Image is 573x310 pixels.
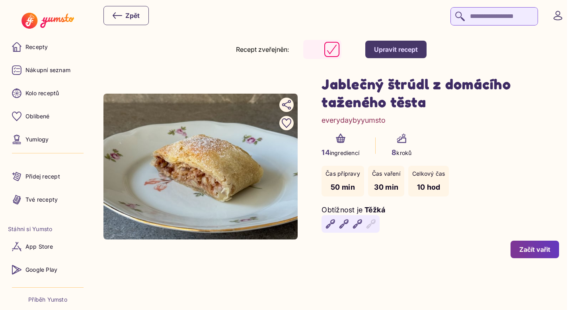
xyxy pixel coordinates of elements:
[322,204,363,215] p: Obtížnost je
[364,206,385,214] span: Těžká
[8,260,88,279] a: Google Play
[372,170,400,178] p: Čas vaření
[374,183,399,191] span: 30 min
[236,45,289,53] label: Recept zveřejněn:
[374,45,418,54] div: Upravit recept
[103,94,298,239] img: undefined
[103,6,149,25] button: Zpět
[8,84,88,103] a: Kolo receptů
[322,75,559,111] h1: Jablečný štrúdl z domácího taženého těsta
[322,115,386,126] a: everydaybyyumsto
[25,66,70,74] p: Nákupní seznam
[412,170,445,178] p: Celkový čas
[25,43,48,51] p: Recepty
[365,41,427,58] button: Upravit recept
[392,147,411,158] p: kroků
[8,237,88,256] a: App Store
[8,37,88,57] a: Recepty
[25,89,59,97] p: Kolo receptů
[322,148,330,157] span: 14
[113,11,140,20] div: Zpět
[25,243,53,251] p: App Store
[8,225,88,233] li: Stáhni si Yumsto
[511,241,559,258] button: Začít vařit
[8,107,88,126] a: Oblíbené
[21,13,74,29] img: Yumsto logo
[25,112,50,120] p: Oblíbené
[322,147,359,158] p: ingrediencí
[25,196,58,204] p: Tvé recepty
[8,190,88,209] a: Tvé recepty
[25,135,49,143] p: Yumlogy
[8,130,88,149] a: Yumlogy
[392,148,396,157] span: 8
[8,61,88,80] a: Nákupní seznam
[519,245,550,254] div: Začít vařit
[331,183,355,191] span: 50 min
[8,167,88,186] a: Přidej recept
[25,173,60,181] p: Přidej recept
[325,170,360,178] p: Čas přípravy
[417,183,440,191] span: 10 hod
[25,266,57,274] p: Google Play
[28,296,67,304] a: Příběh Yumsto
